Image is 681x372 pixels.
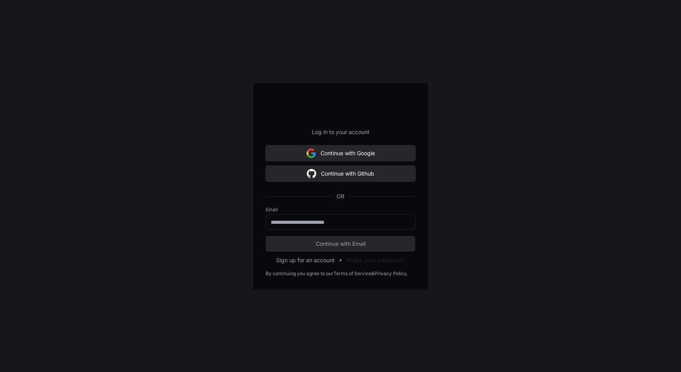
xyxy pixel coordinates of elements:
a: Privacy Policy. [375,270,408,277]
button: Forgot your password? [346,256,405,264]
div: & [371,270,375,277]
p: Log in to your account [266,128,415,136]
img: Sign in with google [307,166,316,181]
button: Continue with Google [266,145,415,161]
span: Continue with Email [266,240,415,248]
span: OR [333,192,348,200]
a: Terms of Service [333,270,371,277]
div: By continuing you agree to our [266,270,333,277]
label: Email [266,207,415,213]
button: Continue with Email [266,236,415,252]
button: Sign up for an account [276,256,335,264]
img: Sign in with google [306,145,316,161]
button: Continue with Github [266,166,415,181]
